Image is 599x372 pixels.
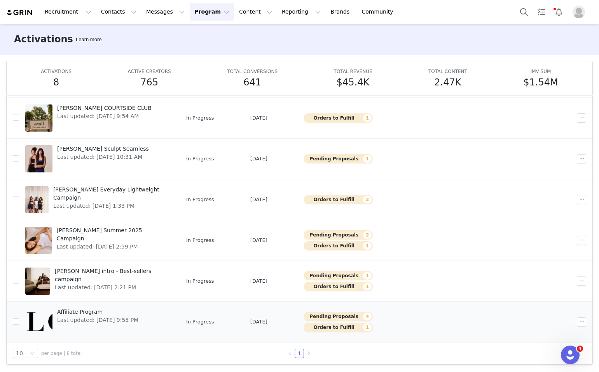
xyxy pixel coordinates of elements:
button: Reporting [277,3,325,21]
a: Community [357,3,402,21]
span: In Progress [186,114,214,122]
button: Contacts [96,3,141,21]
button: Program [190,3,234,21]
h5: $1.54M [523,75,558,89]
span: TOTAL REVENUE [334,69,372,74]
span: Last updated: [DATE] 9:54 AM [57,112,152,120]
button: Notifications [550,3,568,21]
span: [DATE] [250,114,267,122]
span: ACTIVE CREATORS [128,69,171,74]
button: Pending Proposals1 [304,154,373,163]
span: TOTAL CONVERSIONS [227,69,278,74]
a: [PERSON_NAME] Sculpt SeamlessLast updated: [DATE] 10:31 AM [25,143,174,174]
span: [PERSON_NAME] COURTSIDE CLUB [57,104,152,112]
a: Affiliate ProgramLast updated: [DATE] 9:55 PM [25,306,174,337]
span: Last updated: [DATE] 10:31 AM [57,153,149,161]
a: Tasks [533,3,550,21]
span: In Progress [186,277,214,285]
span: [PERSON_NAME] Everyday Lightweight Campaign [53,186,169,202]
span: IMV SUM [531,69,551,74]
h5: 2.47K [434,75,461,89]
a: Brands [326,3,356,21]
button: Search [515,3,533,21]
i: icon: left [288,351,292,356]
a: [PERSON_NAME] COURTSIDE CLUBLast updated: [DATE] 9:54 AM [25,103,174,134]
button: Orders to Fulfill1 [304,282,373,291]
i: icon: down [30,351,35,356]
img: placeholder-profile.jpg [573,6,585,18]
button: Orders to Fulfill1 [304,241,373,250]
h5: 641 [243,75,261,89]
h5: 765 [140,75,158,89]
button: Orders to Fulfill1 [304,113,373,123]
span: Last updated: [DATE] 2:21 PM [55,283,169,292]
a: [PERSON_NAME] intro - Best-sellers campaignLast updated: [DATE] 2:21 PM [25,266,174,297]
span: Last updated: [DATE] 9:55 PM [57,316,138,324]
span: Affiliate Program [57,308,138,316]
span: In Progress [186,318,214,326]
button: Content [234,3,277,21]
span: [DATE] [250,155,267,163]
span: In Progress [186,196,214,203]
span: [DATE] [250,196,267,203]
a: [PERSON_NAME] Summer 2025 CampaignLast updated: [DATE] 2:59 PM [25,225,174,256]
iframe: Intercom live chat [561,346,580,364]
span: Last updated: [DATE] 2:59 PM [56,243,169,251]
div: 10 [16,349,23,358]
a: [PERSON_NAME] Everyday Lightweight CampaignLast updated: [DATE] 1:33 PM [25,184,174,215]
button: Profile [568,6,593,18]
span: [PERSON_NAME] intro - Best-sellers campaign [55,267,169,283]
span: [DATE] [250,236,267,244]
button: Recruitment [40,3,96,21]
span: 4 [577,346,583,352]
li: Next Page [304,349,313,358]
span: TOTAL CONTENT [428,69,467,74]
li: 1 [295,349,304,358]
span: per page | 8 total [41,350,82,357]
button: Pending Proposals1 [304,271,373,280]
h5: 8 [53,75,59,89]
li: Previous Page [285,349,295,358]
span: Last updated: [DATE] 1:33 PM [53,202,169,210]
button: Orders to Fulfill2 [304,195,373,204]
a: 1 [295,349,304,358]
button: Pending Proposals2 [304,230,373,240]
span: ACTIVATIONS [41,69,72,74]
span: In Progress [186,236,214,244]
span: [PERSON_NAME] Summer 2025 Campaign [56,226,169,243]
button: Orders to Fulfill1 [304,323,373,332]
span: [DATE] [250,318,267,326]
div: Tooltip anchor [74,36,103,43]
span: In Progress [186,155,214,163]
img: grin logo [6,9,33,16]
button: Pending Proposals4 [304,312,373,321]
button: Messages [141,3,189,21]
span: [DATE] [250,277,267,285]
i: icon: right [306,351,311,356]
span: [PERSON_NAME] Sculpt Seamless [57,145,149,153]
h5: $45.4K [337,75,369,89]
h3: Activations [14,32,73,46]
